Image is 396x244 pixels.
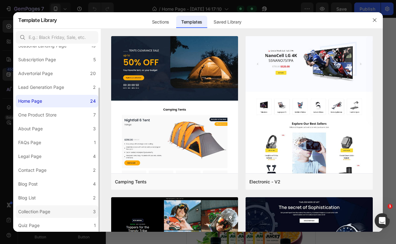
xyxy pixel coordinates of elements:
[93,194,96,202] div: 2
[18,208,50,215] div: Collection Page
[93,111,96,119] div: 7
[5,28,59,70] a: Image Title
[93,125,96,133] div: 3
[18,70,53,77] div: Advertorial Page
[37,3,64,9] span: Mobile ( 410 px)
[90,97,96,105] div: 24
[18,84,64,91] div: Lead Generation Page
[5,75,59,83] h3: Juice Cleanse
[69,96,124,138] a: Image Title
[209,16,247,28] div: Saved Library
[93,153,96,160] div: 4
[18,56,56,63] div: Subscription Page
[5,143,59,151] h3: Juice
[69,28,124,70] a: Image Title
[18,97,42,105] div: Home Page
[94,222,96,229] div: 1
[115,178,147,186] div: Camping Tents
[18,111,57,119] div: One Product Store
[94,139,96,146] div: 1
[18,12,57,28] h2: Template Library
[93,166,96,174] div: 2
[69,143,124,151] h3: Smoothies
[76,28,118,70] img: Alt Image
[375,213,390,228] iframe: Intercom live chat
[5,96,59,138] a: Image Title
[93,84,96,91] div: 2
[18,180,38,188] div: Blog Post
[18,139,41,146] div: FAQs Page
[147,16,174,28] div: Sections
[249,178,280,186] div: Electronic - V2
[176,16,207,28] div: Templates
[76,96,118,138] img: Alt Image
[18,166,46,174] div: Contact Page
[16,31,98,44] input: E.g.: Black Friday, Sale, etc.
[18,194,36,202] div: Blog List
[93,208,96,215] div: 3
[11,28,53,70] img: Alt Image
[93,56,96,63] div: 5
[388,204,393,209] span: 1
[93,180,96,188] div: 4
[69,75,124,83] h3: Shots
[18,153,41,160] div: Legal Page
[18,125,43,133] div: About Page
[90,70,96,77] div: 20
[18,222,40,229] div: Quiz Page
[11,96,53,138] img: Alt Image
